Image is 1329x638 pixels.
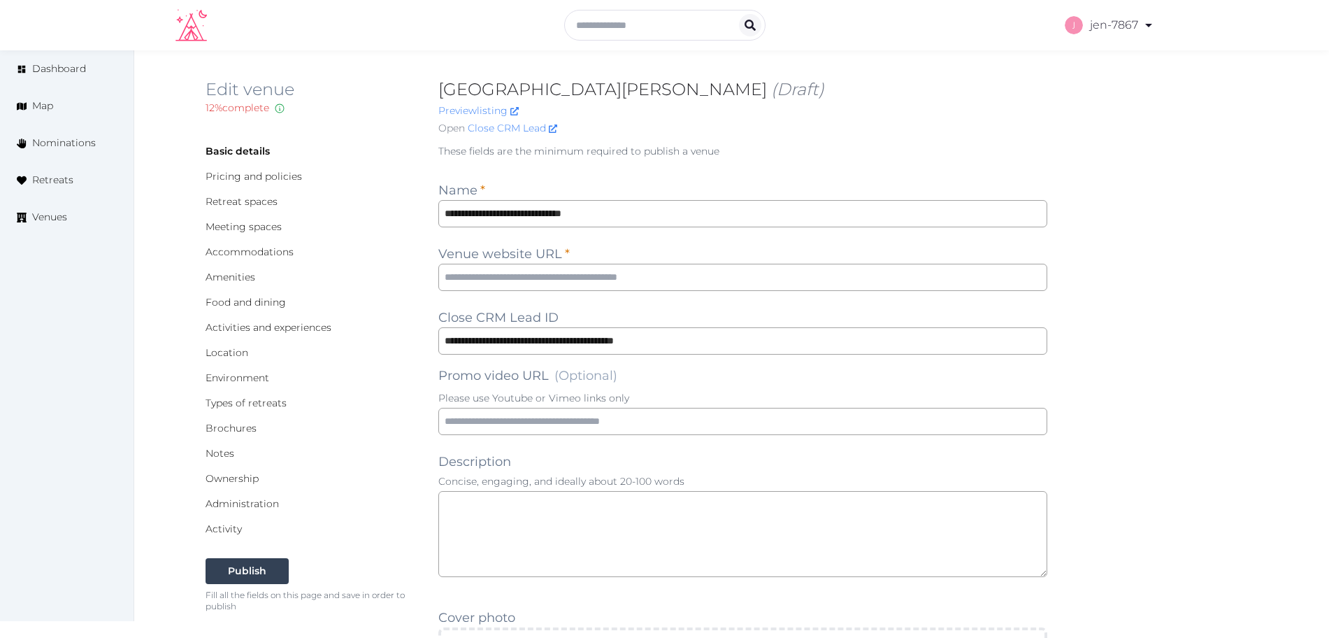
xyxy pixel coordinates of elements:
span: Retreats [32,173,73,187]
a: Retreat spaces [206,195,278,208]
label: Promo video URL [438,366,617,385]
p: These fields are the minimum required to publish a venue [438,144,1048,158]
div: Publish [228,564,266,579]
a: Administration [206,497,279,510]
span: 12 % complete [206,101,269,114]
a: Brochures [206,422,257,434]
a: Environment [206,371,269,384]
span: Map [32,99,53,113]
h2: Edit venue [206,78,416,101]
a: Close CRM Lead [468,121,557,136]
span: Open [438,121,465,136]
p: Concise, engaging, and ideally about 20-100 words [438,474,1048,488]
a: Amenities [206,271,255,283]
a: Activity [206,523,242,535]
a: Basic details [206,145,270,157]
button: Publish [206,558,289,584]
a: Ownership [206,472,259,485]
h2: [GEOGRAPHIC_DATA][PERSON_NAME] [438,78,1048,101]
a: Pricing and policies [206,170,302,183]
span: (Optional) [554,368,617,383]
span: (Draft) [771,79,824,99]
a: jen-7867 [1065,6,1154,45]
a: Types of retreats [206,397,287,409]
p: Fill all the fields on this page and save in order to publish [206,590,416,612]
a: Meeting spaces [206,220,282,233]
span: Venues [32,210,67,225]
span: Dashboard [32,62,86,76]
label: Description [438,452,511,472]
label: Name [438,180,485,200]
a: Previewlisting [438,104,519,117]
p: Please use Youtube or Vimeo links only [438,391,1048,405]
a: Food and dining [206,296,286,309]
span: Nominations [32,136,96,150]
a: Notes [206,447,234,460]
label: Venue website URL [438,244,570,264]
label: Cover photo [438,608,515,628]
a: Accommodations [206,246,294,258]
a: Activities and experiences [206,321,331,334]
label: Close CRM Lead ID [438,308,559,327]
a: Location [206,346,248,359]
